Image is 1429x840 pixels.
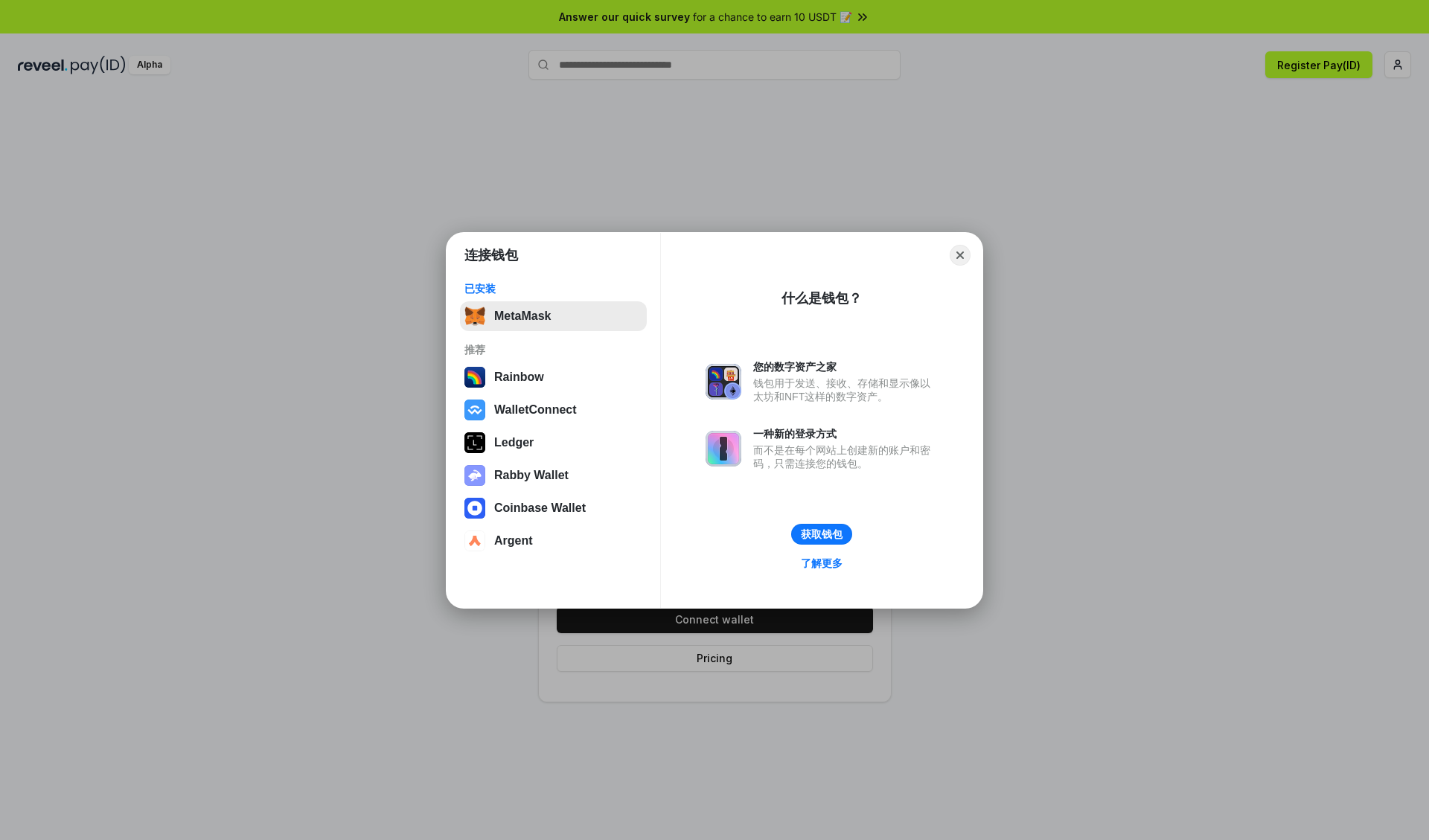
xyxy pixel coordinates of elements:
[460,362,647,392] button: Rainbow
[801,528,843,541] div: 获取钱包
[464,530,485,551] img: svg+xml,%3Csvg%20width%3D%2228%22%20height%3D%2228%22%20viewBox%3D%220%200%2028%2028%22%20fill%3D...
[494,501,586,515] div: Coinbase Wallet
[494,469,569,482] div: Rabby Wallet
[706,364,741,400] img: svg+xml,%3Csvg%20xmlns%3D%22http%3A%2F%2Fwww.w3.org%2F2000%2Fsvg%22%20fill%3D%22none%22%20viewBox...
[460,301,647,331] button: MetaMask
[706,431,741,467] img: svg+xml,%3Csvg%20xmlns%3D%22http%3A%2F%2Fwww.w3.org%2F2000%2Fsvg%22%20fill%3D%22none%22%20viewBox...
[781,289,862,307] div: 什么是钱包？
[753,360,938,373] div: 您的数字资产之家
[464,432,485,453] img: svg+xml,%3Csvg%20xmlns%3D%22http%3A%2F%2Fwww.w3.org%2F2000%2Fsvg%22%20width%3D%2228%22%20height%3...
[464,400,485,420] img: svg+xml,%3Csvg%20width%3D%2228%22%20height%3D%2228%22%20viewBox%3D%220%200%2028%2028%22%20fill%3D...
[494,403,577,417] div: WalletConnect
[792,554,851,573] a: 了解更多
[494,310,551,323] div: MetaMask
[494,371,544,384] div: Rainbow
[460,395,647,425] button: WalletConnect
[464,282,642,295] div: 已安装
[950,245,971,266] button: Close
[791,524,852,545] button: 获取钱包
[494,436,534,449] div: Ledger
[464,306,485,327] img: svg+xml,%3Csvg%20fill%3D%22none%22%20height%3D%2233%22%20viewBox%3D%220%200%2035%2033%22%20width%...
[460,461,647,490] button: Rabby Wallet
[460,428,647,458] button: Ledger
[464,367,485,388] img: svg+xml,%3Csvg%20width%3D%22120%22%20height%3D%22120%22%20viewBox%3D%220%200%20120%20120%22%20fil...
[464,465,485,486] img: svg+xml,%3Csvg%20xmlns%3D%22http%3A%2F%2Fwww.w3.org%2F2000%2Fsvg%22%20fill%3D%22none%22%20viewBox...
[801,557,843,570] div: 了解更多
[464,246,518,264] h1: 连接钱包
[753,427,938,440] div: 一种新的登录方式
[464,498,485,519] img: svg+xml,%3Csvg%20width%3D%2228%22%20height%3D%2228%22%20viewBox%3D%220%200%2028%2028%22%20fill%3D...
[460,526,647,556] button: Argent
[753,376,938,403] div: 钱包用于发送、接收、存储和显示像以太坊和NFT这样的数字资产。
[460,493,647,523] button: Coinbase Wallet
[494,534,533,548] div: Argent
[753,443,938,470] div: 而不是在每个网站上创建新的账户和密码，只需连接您的钱包。
[464,343,642,356] div: 推荐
